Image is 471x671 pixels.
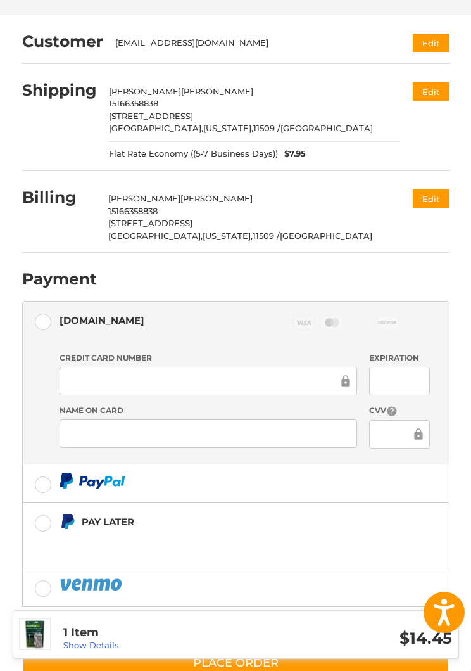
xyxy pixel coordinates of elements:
h2: Billing [22,188,96,207]
button: Edit [413,189,449,208]
span: 15166358838 [109,98,158,108]
span: [GEOGRAPHIC_DATA], [109,123,203,133]
label: Credit Card Number [60,352,357,364]
iframe: PayPal Message 1 [60,532,324,553]
h2: Customer [22,32,103,51]
button: Edit [413,34,449,52]
img: PayPal icon [60,473,125,489]
span: $7.95 [278,148,306,160]
div: Pay Later [82,511,324,532]
img: Pay Later icon [60,514,75,530]
span: [GEOGRAPHIC_DATA] [280,231,372,241]
img: Zero Friction Turf Tee Air Launch 3" 30 Tee Pack [20,619,50,649]
label: CVV [369,405,430,417]
label: Expiration [369,352,430,364]
span: 11509 / [253,123,280,133]
span: 15166358838 [108,206,158,216]
label: Name on Card [60,405,357,416]
h2: Payment [22,269,97,289]
span: Flat Rate Economy ((5-7 Business Days)) [109,148,278,160]
span: [PERSON_NAME] [180,193,253,203]
span: [PERSON_NAME] [109,86,181,96]
span: [GEOGRAPHIC_DATA] [280,123,373,133]
span: [STREET_ADDRESS] [109,111,193,121]
div: [EMAIL_ADDRESS][DOMAIN_NAME] [115,37,388,49]
span: [PERSON_NAME] [108,193,180,203]
a: Show Details [63,640,119,650]
h3: $14.45 [258,629,452,648]
div: [DOMAIN_NAME] [60,310,144,331]
span: [PERSON_NAME] [181,86,253,96]
span: [US_STATE], [203,123,253,133]
img: PayPal icon [60,577,124,592]
span: [STREET_ADDRESS] [108,218,192,228]
span: 11509 / [253,231,280,241]
h3: 1 Item [63,625,258,640]
span: [US_STATE], [203,231,253,241]
button: Edit [413,82,449,101]
span: [GEOGRAPHIC_DATA], [108,231,203,241]
h2: Shipping [22,80,97,100]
